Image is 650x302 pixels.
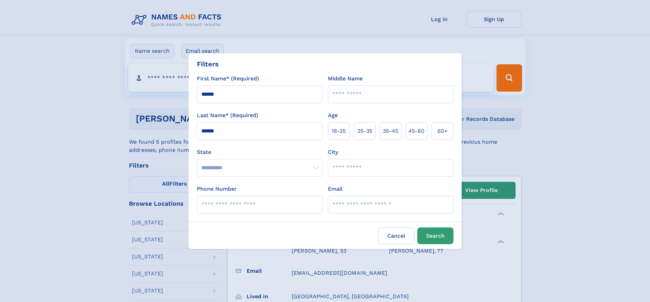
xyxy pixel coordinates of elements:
[437,127,448,135] span: 60+
[378,227,415,244] label: Cancel
[332,127,346,135] span: 18‑25
[328,148,338,156] label: City
[197,111,258,120] label: Last Name* (Required)
[328,75,363,83] label: Middle Name
[357,127,372,135] span: 25‑35
[197,59,219,69] div: Filters
[197,185,237,193] label: Phone Number
[328,185,343,193] label: Email
[383,127,398,135] span: 35‑45
[328,111,338,120] label: Age
[408,127,424,135] span: 45‑60
[197,75,259,83] label: First Name* (Required)
[197,148,322,156] label: State
[417,227,453,244] button: Search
